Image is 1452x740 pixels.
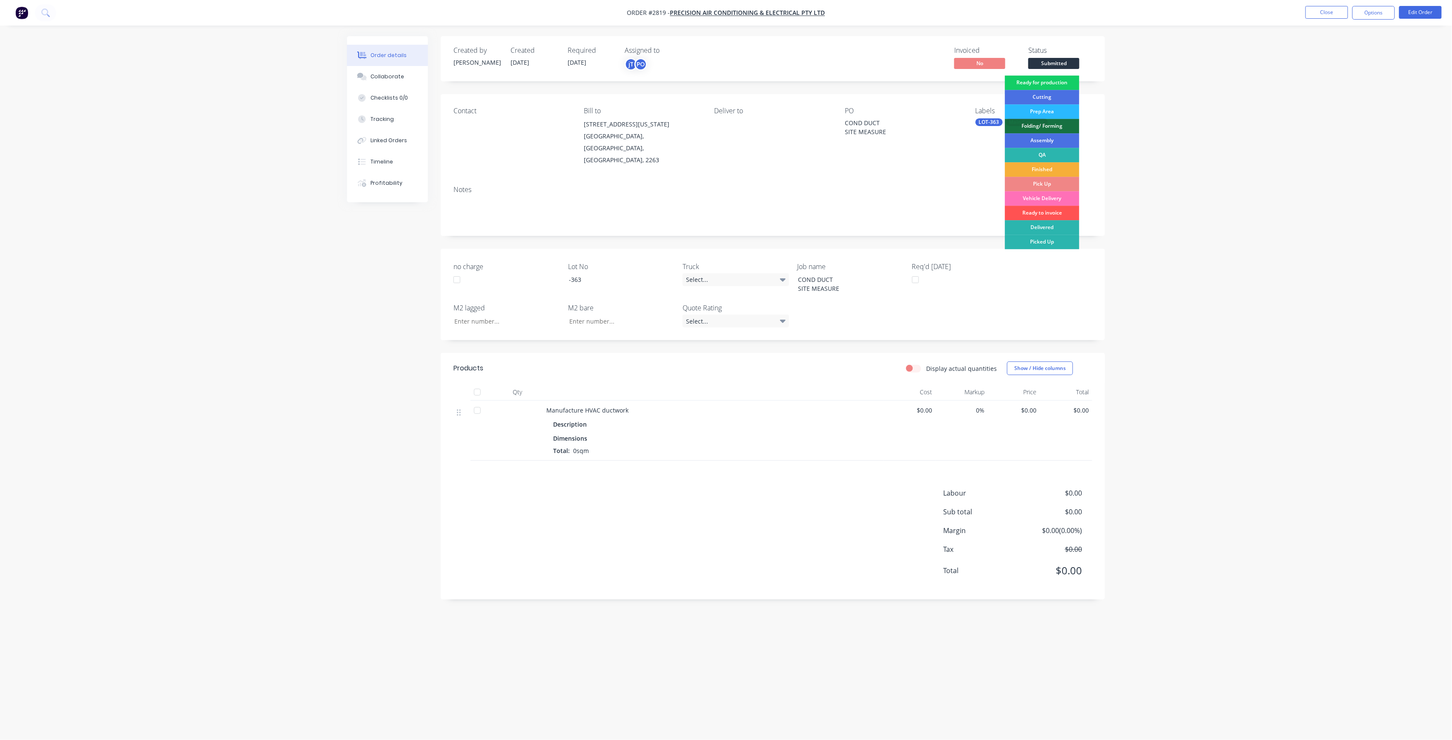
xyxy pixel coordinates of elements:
span: Manufacture HVAC ductwork [546,406,628,414]
label: M2 bare [568,303,674,313]
div: Order details [371,52,407,59]
div: Vehicle Delivery [1005,191,1079,206]
a: Precision Air Conditioning & Electrical Pty Ltd [670,9,825,17]
span: $0.00 [1019,563,1082,578]
div: Deliver to [715,107,831,115]
img: Factory [15,6,28,19]
div: Prep Area [1005,104,1079,119]
div: Assembly [1005,133,1079,148]
span: 0sqm [570,447,592,455]
div: Notes [453,186,1092,194]
label: Req'd [DATE] [912,261,1019,272]
button: Linked Orders [347,130,428,151]
span: $0.00 [1019,507,1082,517]
div: QA [1005,148,1079,162]
label: Lot No [568,261,674,272]
div: [GEOGRAPHIC_DATA], [GEOGRAPHIC_DATA], [GEOGRAPHIC_DATA], 2263 [584,130,700,166]
div: COND DUCT SITE MEASURE [845,118,951,136]
div: PO [845,107,961,115]
div: Total [1040,384,1093,401]
div: Created by [453,46,500,54]
div: Contact [453,107,570,115]
button: Options [1352,6,1395,20]
label: Quote Rating [683,303,789,313]
div: Bill to [584,107,700,115]
div: Required [568,46,614,54]
div: Price [988,384,1040,401]
div: Tracking [371,115,394,123]
span: [DATE] [511,58,529,66]
button: Tracking [347,109,428,130]
span: [DATE] [568,58,586,66]
button: Close [1306,6,1348,19]
div: Markup [936,384,988,401]
button: Timeline [347,151,428,172]
button: Order details [347,45,428,66]
input: Enter number... [562,315,674,327]
span: Sub total [943,507,1019,517]
button: Checklists 0/0 [347,87,428,109]
div: Profitability [371,179,403,187]
button: Edit Order [1399,6,1442,19]
div: Ready for production [1005,75,1079,90]
button: Profitability [347,172,428,194]
div: Qty [492,384,543,401]
div: -363 [562,273,669,286]
div: Checklists 0/0 [371,94,408,102]
div: jT [625,58,637,71]
span: Total: [553,447,570,455]
div: Cost [884,384,936,401]
button: jTPO [625,58,647,71]
div: Timeline [371,158,393,166]
span: $0.00 ( 0.00 %) [1019,525,1082,536]
span: $0.00 [1019,488,1082,498]
div: COND DUCT SITE MEASURE [791,273,898,295]
div: [STREET_ADDRESS][US_STATE][GEOGRAPHIC_DATA], [GEOGRAPHIC_DATA], [GEOGRAPHIC_DATA], 2263 [584,118,700,166]
span: $0.00 [991,406,1037,415]
span: Submitted [1028,58,1079,69]
div: Description [553,418,590,430]
div: Ready to invoice [1005,206,1079,220]
div: LOT-363 [976,118,1003,126]
div: Status [1028,46,1092,54]
div: Select... [683,315,789,327]
div: Folding/ Forming [1005,119,1079,133]
div: Products [453,363,483,373]
div: Delivered [1005,220,1079,235]
div: [STREET_ADDRESS][US_STATE] [584,118,700,130]
span: $0.00 [887,406,933,415]
div: Select... [683,273,789,286]
input: Enter number... [448,315,560,327]
div: Created [511,46,557,54]
div: Assigned to [625,46,710,54]
button: Show / Hide columns [1007,361,1073,375]
div: Linked Orders [371,137,407,144]
span: $0.00 [1044,406,1089,415]
span: 0% [939,406,985,415]
span: Total [943,565,1019,576]
span: No [954,58,1005,69]
div: Labels [976,107,1092,115]
div: Cutting [1005,90,1079,104]
span: Dimensions [553,434,587,443]
div: Pick Up [1005,177,1079,191]
div: Picked Up [1005,235,1079,249]
label: M2 lagged [453,303,560,313]
span: Tax [943,544,1019,554]
button: Collaborate [347,66,428,87]
div: Invoiced [954,46,1018,54]
span: Order #2819 - [627,9,670,17]
label: Job name [798,261,904,272]
label: Truck [683,261,789,272]
div: Collaborate [371,73,405,80]
label: no charge [453,261,560,272]
span: Margin [943,525,1019,536]
label: Display actual quantities [926,364,997,373]
span: Labour [943,488,1019,498]
div: Finished [1005,162,1079,177]
div: [PERSON_NAME] [453,58,500,67]
span: $0.00 [1019,544,1082,554]
div: PO [634,58,647,71]
button: Submitted [1028,58,1079,71]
